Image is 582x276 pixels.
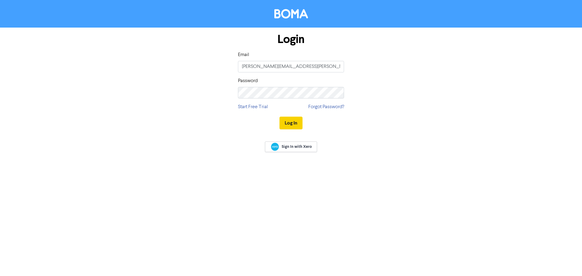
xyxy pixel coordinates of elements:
[274,9,308,18] img: BOMA Logo
[238,32,344,46] h1: Login
[265,141,317,152] a: Sign In with Xero
[238,77,258,85] label: Password
[279,117,303,129] button: Log In
[282,144,312,149] span: Sign In with Xero
[238,51,249,58] label: Email
[238,103,268,111] a: Start Free Trial
[506,211,582,276] iframe: Chat Widget
[271,143,279,151] img: Xero logo
[308,103,344,111] a: Forgot Password?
